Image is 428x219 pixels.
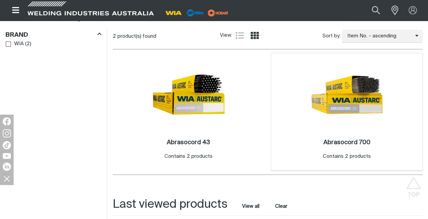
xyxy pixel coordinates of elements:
h2: Abrasocord 700 [323,139,370,146]
h2: Abrasocord 43 [167,139,210,146]
button: Clear all last viewed products [274,202,289,211]
img: miller [206,8,231,18]
span: View: [220,32,232,39]
a: miller [206,10,231,15]
div: 2 [113,33,220,40]
a: View all last viewed products [242,203,259,210]
h3: Brand [5,31,28,39]
span: WIA [14,40,24,48]
img: YouTube [3,153,11,159]
img: LinkedIn [3,163,11,171]
img: TikTok [3,141,11,149]
img: Instagram [3,129,11,137]
div: Contains 2 products [323,153,371,161]
a: Abrasocord 43 [167,139,210,147]
a: WIA [6,39,24,49]
button: Search products [364,3,387,18]
img: Abrasocord 43 [152,58,225,131]
span: ( 2 ) [25,40,31,48]
h2: Last viewed products [113,197,227,212]
img: Abrasocord 700 [311,58,383,131]
img: hide socials [1,173,13,184]
div: Brand [5,30,101,39]
aside: Filters [5,28,101,49]
div: Contains 2 products [164,153,212,161]
button: Scroll to top [406,176,421,192]
ul: Brand [6,39,101,49]
span: Item No. - ascending [342,32,415,40]
a: List view [236,31,244,39]
input: Product name or item number... [356,3,387,18]
span: product(s) found [117,34,156,39]
section: Product list controls [113,28,423,45]
a: Abrasocord 700 [323,139,370,147]
span: Sort by: [322,32,340,40]
img: Facebook [3,117,11,125]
